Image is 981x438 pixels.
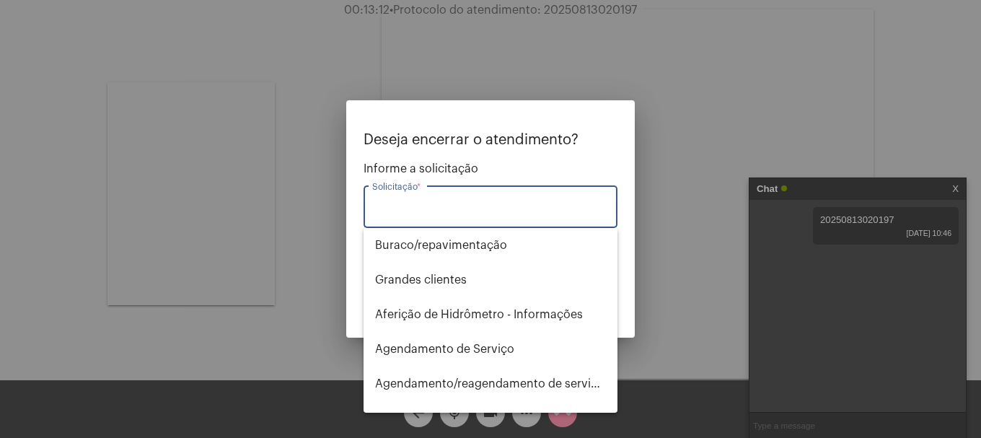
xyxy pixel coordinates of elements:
span: ⁠Grandes clientes [375,263,606,297]
input: Buscar solicitação [372,203,609,216]
span: Agendamento de Serviço [375,332,606,367]
span: ⁠Buraco/repavimentação [375,228,606,263]
p: Deseja encerrar o atendimento? [364,132,617,148]
span: Alterar nome do usuário na fatura [375,401,606,436]
span: Agendamento/reagendamento de serviços - informações [375,367,606,401]
span: Informe a solicitação [364,162,617,175]
span: Aferição de Hidrômetro - Informações [375,297,606,332]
